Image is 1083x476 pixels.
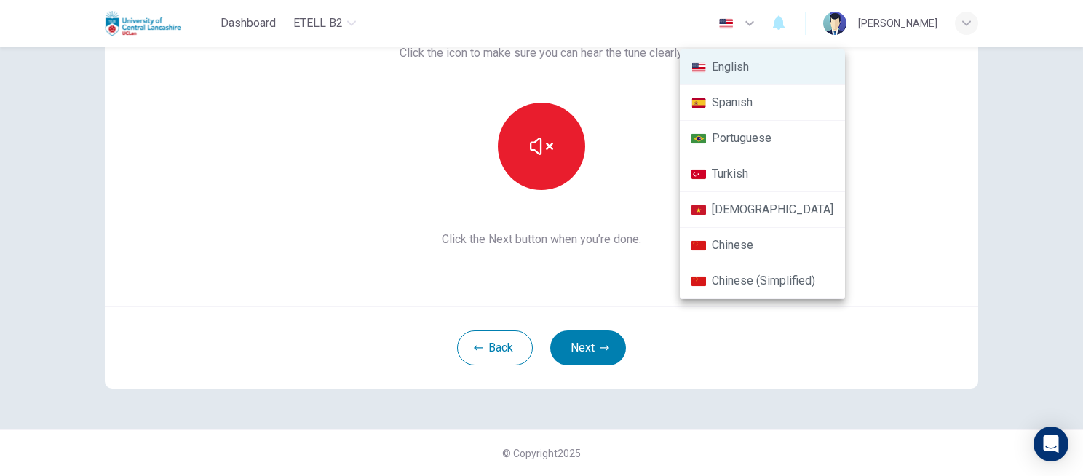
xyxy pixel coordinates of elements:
[680,85,845,121] li: Spanish
[680,156,845,192] li: Turkish
[680,49,845,85] li: English
[691,169,706,180] img: tr
[691,240,706,251] img: zh
[680,192,845,228] li: [DEMOGRAPHIC_DATA]
[691,98,706,108] img: es
[680,228,845,263] li: Chinese
[691,276,706,287] img: zh-CN
[691,205,706,215] img: vi
[691,133,706,144] img: pt
[691,62,706,73] img: en
[680,263,845,299] li: Chinese (Simplified)
[680,121,845,156] li: Portuguese
[1034,427,1068,461] div: Open Intercom Messenger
